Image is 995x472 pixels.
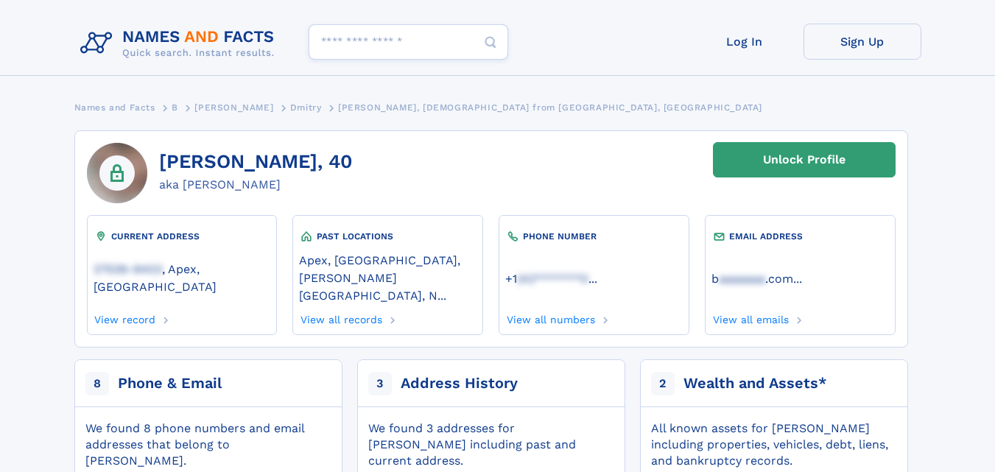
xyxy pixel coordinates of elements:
span: B [172,102,178,113]
a: [PERSON_NAME][GEOGRAPHIC_DATA], N... [299,270,476,303]
a: ... [505,272,682,286]
button: Search Button [473,24,508,60]
a: Log In [686,24,804,60]
a: [PERSON_NAME] [194,98,273,116]
span: 3 [368,372,392,395]
a: 27539-9403, Apex, [GEOGRAPHIC_DATA] [94,261,270,294]
span: [PERSON_NAME], [DEMOGRAPHIC_DATA] from [GEOGRAPHIC_DATA], [GEOGRAPHIC_DATA] [338,102,762,113]
div: Address History [401,373,518,394]
h1: [PERSON_NAME], 40 [159,151,353,173]
a: View all emails [711,309,789,325]
div: aka [PERSON_NAME] [159,176,353,194]
span: 8 [85,372,109,395]
a: baaaaaaa.com [711,270,793,286]
a: View all numbers [505,309,595,325]
span: Dmitry [290,102,322,113]
a: Sign Up [804,24,921,60]
span: aaaaaaa [719,272,765,286]
a: View record [94,309,156,325]
div: We found 3 addresses for [PERSON_NAME] including past and current address. [368,420,613,469]
span: 2 [651,372,675,395]
span: [PERSON_NAME] [194,102,273,113]
div: EMAIL ADDRESS [711,229,888,244]
div: All known assets for [PERSON_NAME] including properties, vehicles, debt, liens, and bankruptcy re... [651,420,896,469]
a: Unlock Profile [713,142,896,177]
div: , [299,244,476,309]
img: Logo Names and Facts [74,24,286,63]
div: We found 8 phone numbers and email addresses that belong to [PERSON_NAME]. [85,420,330,469]
div: Phone & Email [118,373,222,394]
input: search input [309,24,508,60]
div: Wealth and Assets* [683,373,827,394]
div: CURRENT ADDRESS [94,229,270,244]
div: PAST LOCATIONS [299,229,476,244]
span: 27539-9403 [94,262,162,276]
div: PHONE NUMBER [505,229,682,244]
a: Names and Facts [74,98,155,116]
a: Dmitry [290,98,322,116]
a: View all records [299,309,382,325]
a: ... [711,272,888,286]
div: Unlock Profile [763,143,845,177]
a: Apex, [GEOGRAPHIC_DATA] [299,252,457,267]
a: B [172,98,178,116]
